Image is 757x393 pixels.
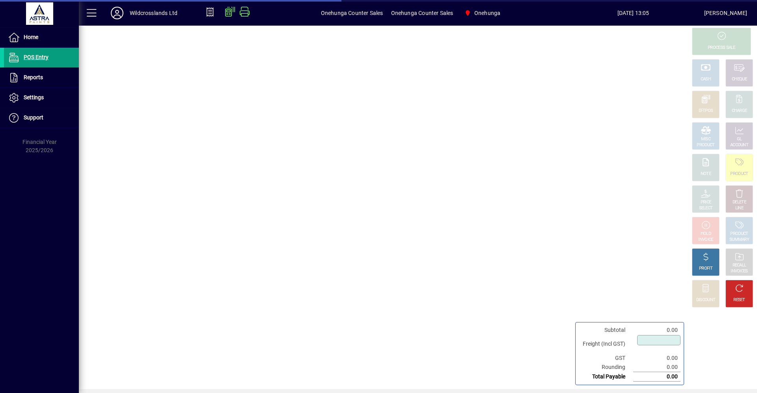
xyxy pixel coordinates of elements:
div: RECALL [733,263,746,268]
div: PROFIT [699,266,712,272]
span: Onehunga Counter Sales [391,7,453,19]
div: PRODUCT [730,231,748,237]
td: Rounding [579,363,633,372]
td: 0.00 [633,326,681,335]
a: Reports [4,68,79,88]
div: PRODUCT [730,171,748,177]
div: INVOICE [698,237,713,243]
div: PRICE [701,199,711,205]
td: Subtotal [579,326,633,335]
span: Reports [24,74,43,80]
div: HOLD [701,231,711,237]
span: [DATE] 13:05 [562,7,704,19]
div: GL [737,136,742,142]
div: PROCESS SALE [708,45,735,51]
td: 0.00 [633,354,681,363]
span: Settings [24,94,44,101]
button: Profile [104,6,130,20]
div: MISC [701,136,710,142]
td: Freight (Incl GST) [579,335,633,354]
div: CHARGE [732,108,747,114]
span: Onehunga [474,7,500,19]
div: DISCOUNT [696,297,715,303]
td: GST [579,354,633,363]
div: NOTE [701,171,711,177]
div: INVOICES [731,268,748,274]
td: 0.00 [633,363,681,372]
div: RESET [733,297,745,303]
div: PRODUCT [697,142,714,148]
span: Support [24,114,43,121]
div: CASH [701,76,711,82]
div: SELECT [699,205,713,211]
a: Support [4,108,79,128]
div: DELETE [733,199,746,205]
span: Home [24,34,38,40]
span: Onehunga Counter Sales [321,7,383,19]
div: Wildcrosslands Ltd [130,7,177,19]
a: Settings [4,88,79,108]
span: POS Entry [24,54,48,60]
div: SUMMARY [729,237,749,243]
td: 0.00 [633,372,681,382]
div: [PERSON_NAME] [704,7,747,19]
span: Onehunga [461,6,503,20]
div: ACCOUNT [730,142,748,148]
div: EFTPOS [699,108,713,114]
td: Total Payable [579,372,633,382]
div: LINE [735,205,743,211]
div: CHEQUE [732,76,747,82]
a: Home [4,28,79,47]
